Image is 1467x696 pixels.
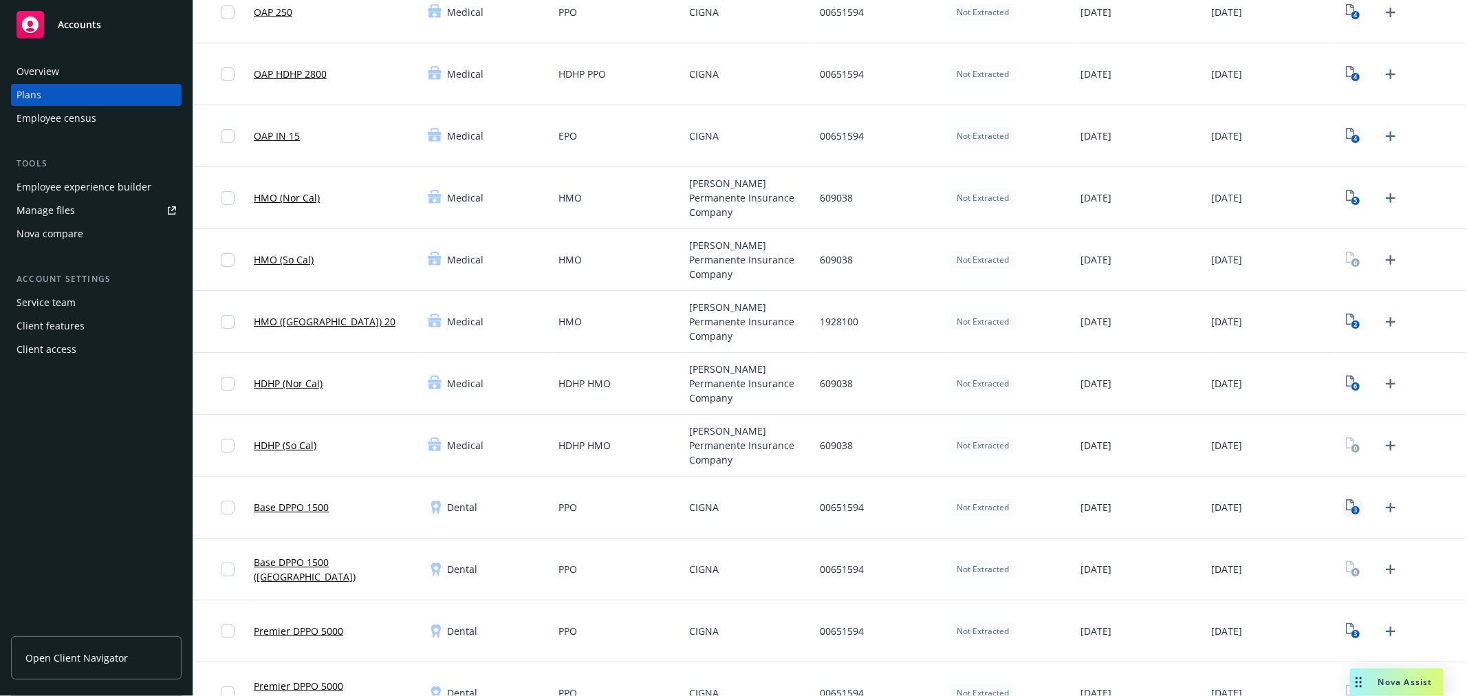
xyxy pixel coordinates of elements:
a: View Plan Documents [1342,1,1364,23]
div: Not Extracted [950,561,1017,578]
a: Upload Plan Documents [1380,435,1402,457]
input: Toggle Row Selected [221,253,235,267]
a: OAP 250 [254,5,292,19]
div: Not Extracted [950,251,1017,268]
a: Client features [11,315,182,337]
span: [DATE] [1080,500,1111,514]
span: 1928100 [820,314,858,329]
span: [DATE] [1211,562,1242,576]
span: 00651594 [820,67,864,81]
a: Base DPPO 1500 ([GEOGRAPHIC_DATA]) [254,555,417,584]
span: Accounts [58,19,101,30]
span: [DATE] [1080,129,1111,143]
span: Dental [447,500,477,514]
span: [DATE] [1080,67,1111,81]
span: 00651594 [820,5,864,19]
text: 3 [1354,506,1357,515]
button: Nova Assist [1350,668,1444,696]
input: Toggle Row Selected [221,67,235,81]
span: HMO [558,314,582,329]
text: 4 [1354,11,1357,20]
a: Upload Plan Documents [1380,249,1402,271]
a: Upload Plan Documents [1380,125,1402,147]
div: Tools [11,157,182,171]
span: CIGNA [689,562,719,576]
input: Toggle Row Selected [221,377,235,391]
span: Medical [447,376,483,391]
span: HDHP HMO [558,376,611,391]
text: 6 [1354,382,1357,391]
div: Service team [17,292,76,314]
text: 3 [1354,630,1357,639]
span: [DATE] [1211,438,1242,453]
span: PPO [558,562,577,576]
span: [PERSON_NAME] Permanente Insurance Company [689,176,809,219]
a: Accounts [11,6,182,44]
span: [DATE] [1211,500,1242,514]
a: Upload Plan Documents [1380,311,1402,333]
input: Toggle Row Selected [221,6,235,19]
span: Open Client Navigator [25,651,128,665]
text: 4 [1354,73,1357,82]
span: 00651594 [820,129,864,143]
a: View Plan Documents [1342,249,1364,271]
div: Not Extracted [950,65,1017,83]
div: Not Extracted [950,3,1017,21]
span: [DATE] [1080,314,1111,329]
a: HDHP (So Cal) [254,438,316,453]
span: 609038 [820,438,853,453]
span: [PERSON_NAME] Permanente Insurance Company [689,424,809,467]
div: Plans [17,84,41,106]
text: 2 [1354,320,1357,329]
span: [DATE] [1080,624,1111,638]
span: PPO [558,500,577,514]
span: EPO [558,129,577,143]
a: Overview [11,61,182,83]
text: 4 [1354,135,1357,144]
span: PPO [558,624,577,638]
span: [DATE] [1211,191,1242,205]
span: CIGNA [689,500,719,514]
a: View Plan Documents [1342,497,1364,519]
span: HDHP HMO [558,438,611,453]
a: OAP HDHP 2800 [254,67,327,81]
div: Drag to move [1350,668,1367,696]
span: [DATE] [1080,191,1111,205]
a: Upload Plan Documents [1380,620,1402,642]
a: Upload Plan Documents [1380,187,1402,209]
span: Medical [447,438,483,453]
span: CIGNA [689,624,719,638]
span: [PERSON_NAME] Permanente Insurance Company [689,362,809,405]
a: HMO (So Cal) [254,252,314,267]
span: [PERSON_NAME] Permanente Insurance Company [689,238,809,281]
input: Toggle Row Selected [221,191,235,205]
a: Nova compare [11,223,182,245]
span: Medical [447,129,483,143]
span: CIGNA [689,67,719,81]
span: 609038 [820,252,853,267]
span: CIGNA [689,129,719,143]
a: View Plan Documents [1342,125,1364,147]
div: Client features [17,315,85,337]
div: Not Extracted [950,127,1017,144]
span: PPO [558,5,577,19]
div: Overview [17,61,59,83]
span: 609038 [820,376,853,391]
span: [DATE] [1211,5,1242,19]
span: [DATE] [1211,129,1242,143]
a: View Plan Documents [1342,435,1364,457]
a: View Plan Documents [1342,620,1364,642]
span: [DATE] [1080,252,1111,267]
text: 5 [1354,197,1357,206]
a: Plans [11,84,182,106]
div: Employee census [17,107,96,129]
span: 00651594 [820,500,864,514]
div: Nova compare [17,223,83,245]
span: [DATE] [1080,5,1111,19]
span: Dental [447,562,477,576]
span: Medical [447,191,483,205]
a: Employee census [11,107,182,129]
a: View Plan Documents [1342,63,1364,85]
span: [DATE] [1211,376,1242,391]
input: Toggle Row Selected [221,439,235,453]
